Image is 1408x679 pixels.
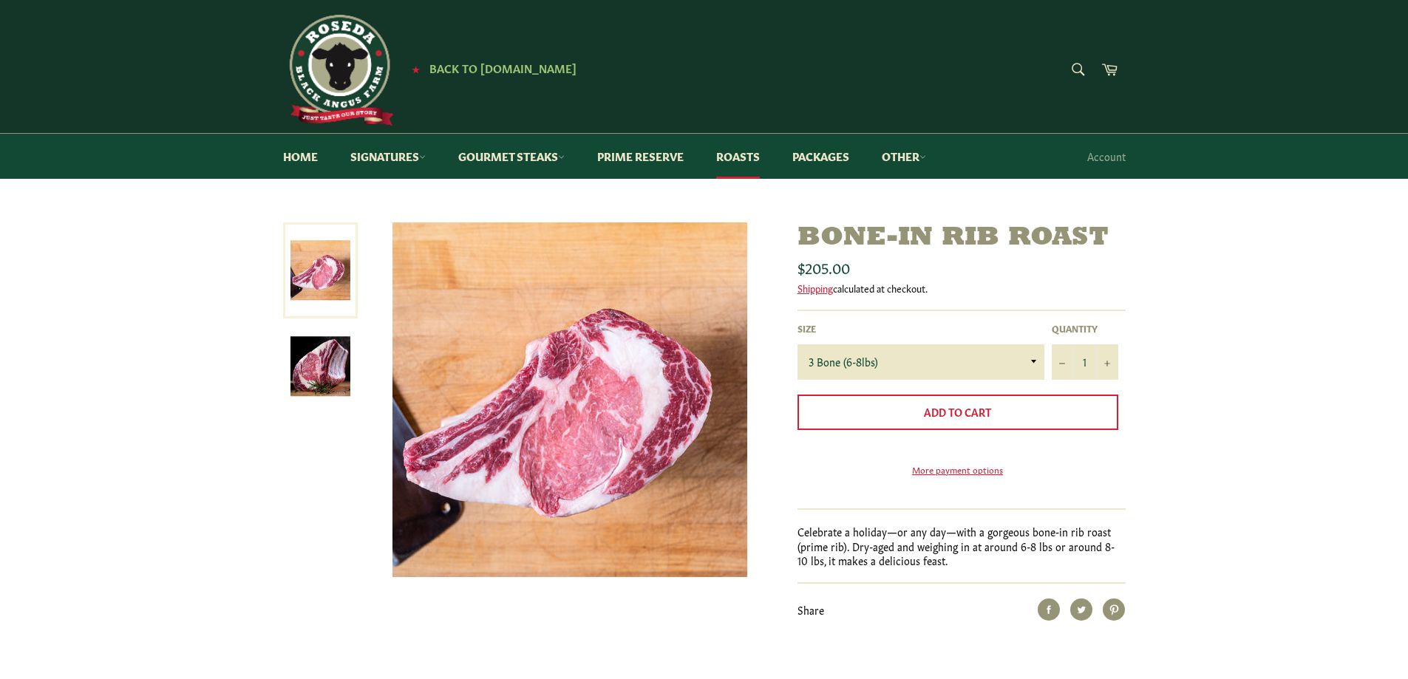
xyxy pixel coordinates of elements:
[443,134,579,179] a: Gourmet Steaks
[268,134,333,179] a: Home
[283,15,394,126] img: Roseda Beef
[797,463,1118,476] a: More payment options
[797,525,1126,567] p: Celebrate a holiday—or any day—with a gorgeous bone-in rib roast (prime rib). Dry-aged and weighi...
[867,134,941,179] a: Other
[1052,344,1074,380] button: Reduce item quantity by one
[797,281,833,295] a: Shipping
[1080,134,1133,178] a: Account
[412,63,420,75] span: ★
[392,222,747,577] img: Bone-in Rib Roast
[797,395,1118,430] button: Add to Cart
[429,60,577,75] span: Back to [DOMAIN_NAME]
[404,63,577,75] a: ★ Back to [DOMAIN_NAME]
[797,602,824,617] span: Share
[336,134,441,179] a: Signatures
[1096,344,1118,380] button: Increase item quantity by one
[924,404,991,419] span: Add to Cart
[797,282,1126,295] div: calculated at checkout.
[797,222,1126,254] h1: Bone-in Rib Roast
[778,134,864,179] a: Packages
[582,134,698,179] a: Prime Reserve
[797,256,850,277] span: $205.00
[290,336,350,396] img: Bone-in Rib Roast
[797,322,1044,335] label: Size
[1052,322,1118,335] label: Quantity
[701,134,775,179] a: Roasts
